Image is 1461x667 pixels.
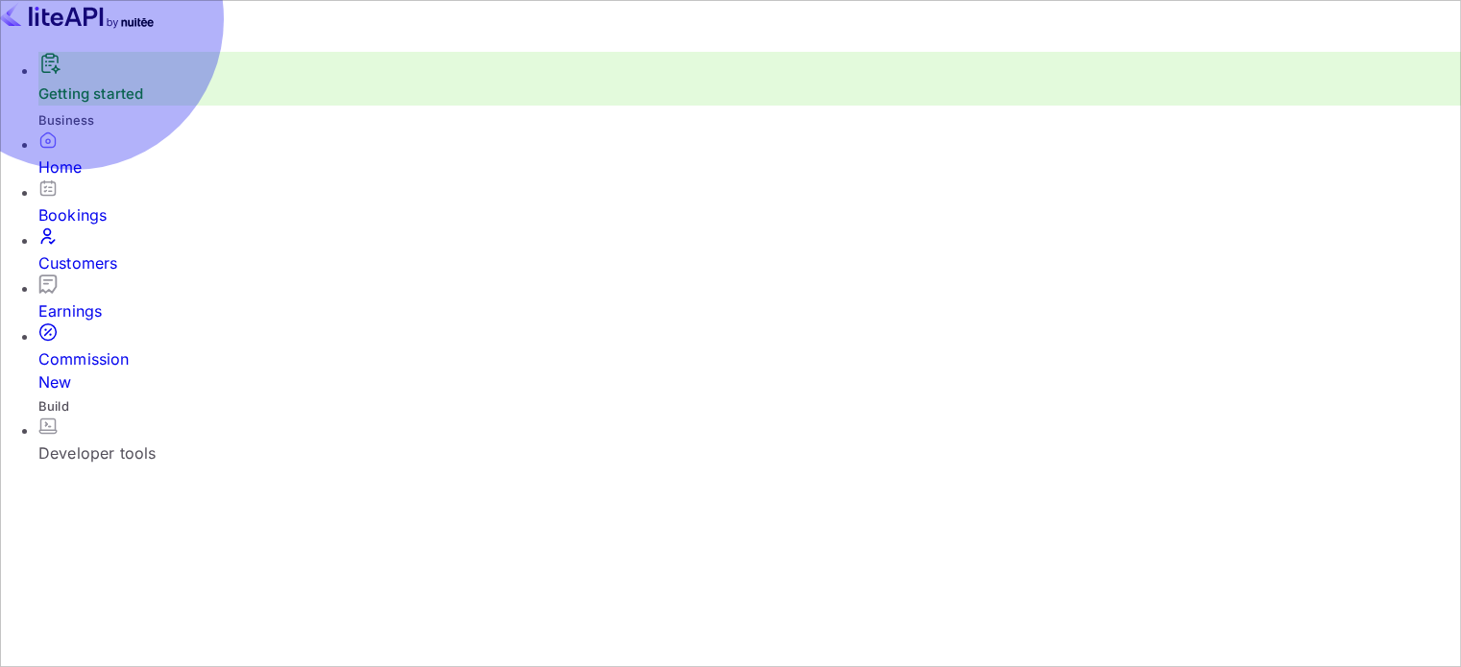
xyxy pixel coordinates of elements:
div: Getting started [38,52,1461,106]
div: Commission [38,347,1461,393]
span: Build [38,398,69,414]
div: Earnings [38,299,1461,322]
a: CommissionNew [38,322,1461,393]
div: Developer tools [38,441,1461,465]
a: Bookings [38,179,1461,226]
a: Getting started [38,84,143,103]
div: Customers [38,251,1461,274]
a: Customers [38,226,1461,274]
div: Bookings [38,203,1461,226]
a: Home [38,131,1461,179]
span: Business [38,112,94,128]
a: Earnings [38,274,1461,322]
div: New [38,370,1461,393]
div: Home [38,155,1461,179]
